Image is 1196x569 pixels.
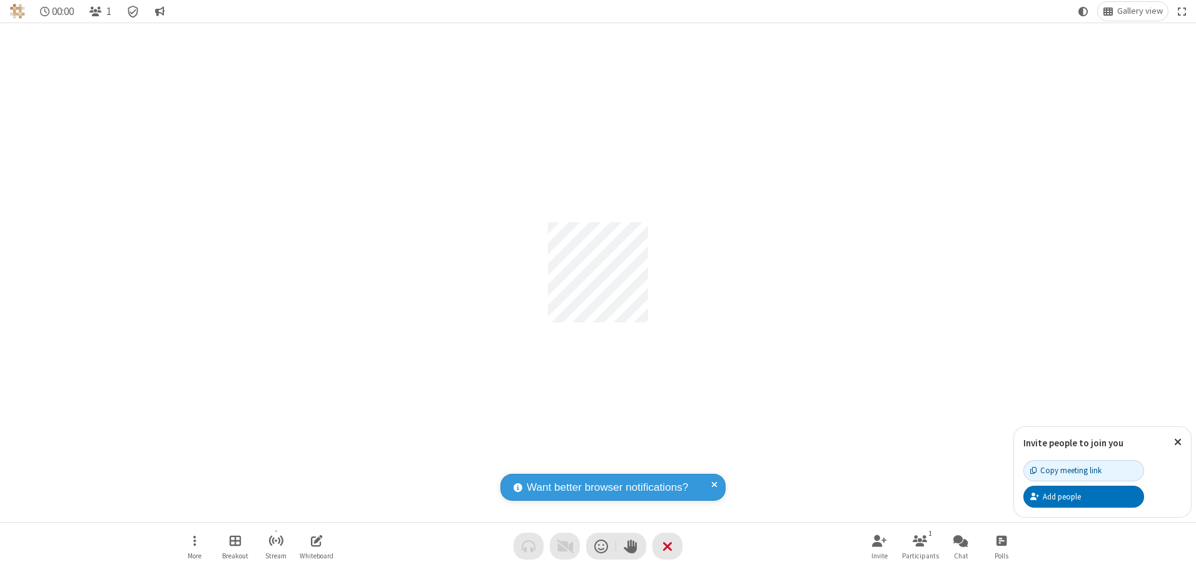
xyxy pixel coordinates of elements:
[298,528,335,564] button: Open shared whiteboard
[995,552,1008,560] span: Polls
[1023,460,1144,481] button: Copy meeting link
[84,2,116,21] button: Open participant list
[300,552,333,560] span: Whiteboard
[550,533,580,560] button: Video
[652,533,682,560] button: End or leave meeting
[176,528,213,564] button: Open menu
[861,528,898,564] button: Invite participants (Alt+I)
[616,533,646,560] button: Raise hand
[527,479,688,496] span: Want better browser notifications?
[1073,2,1093,21] button: Using system theme
[1117,6,1163,16] span: Gallery view
[188,552,201,560] span: More
[10,4,25,19] img: QA Selenium DO NOT DELETE OR CHANGE
[1030,464,1102,476] div: Copy meeting link
[121,2,145,21] div: Meeting details Encryption enabled
[257,528,295,564] button: Start streaming
[1023,437,1123,449] label: Invite people to join you
[149,2,170,21] button: Conversation
[925,528,936,539] div: 1
[983,528,1020,564] button: Open poll
[902,552,939,560] span: Participants
[954,552,968,560] span: Chat
[35,2,79,21] div: Timer
[1023,486,1144,507] button: Add people
[901,528,939,564] button: Open participant list
[1165,427,1191,458] button: Close popover
[52,6,74,18] span: 00:00
[1098,2,1168,21] button: Change layout
[265,552,286,560] span: Stream
[222,552,248,560] span: Breakout
[514,533,544,560] button: Audio problem - check your Internet connection or call by phone
[871,552,888,560] span: Invite
[216,528,254,564] button: Manage Breakout Rooms
[942,528,980,564] button: Open chat
[586,533,616,560] button: Send a reaction
[106,6,111,18] span: 1
[1173,2,1192,21] button: Fullscreen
